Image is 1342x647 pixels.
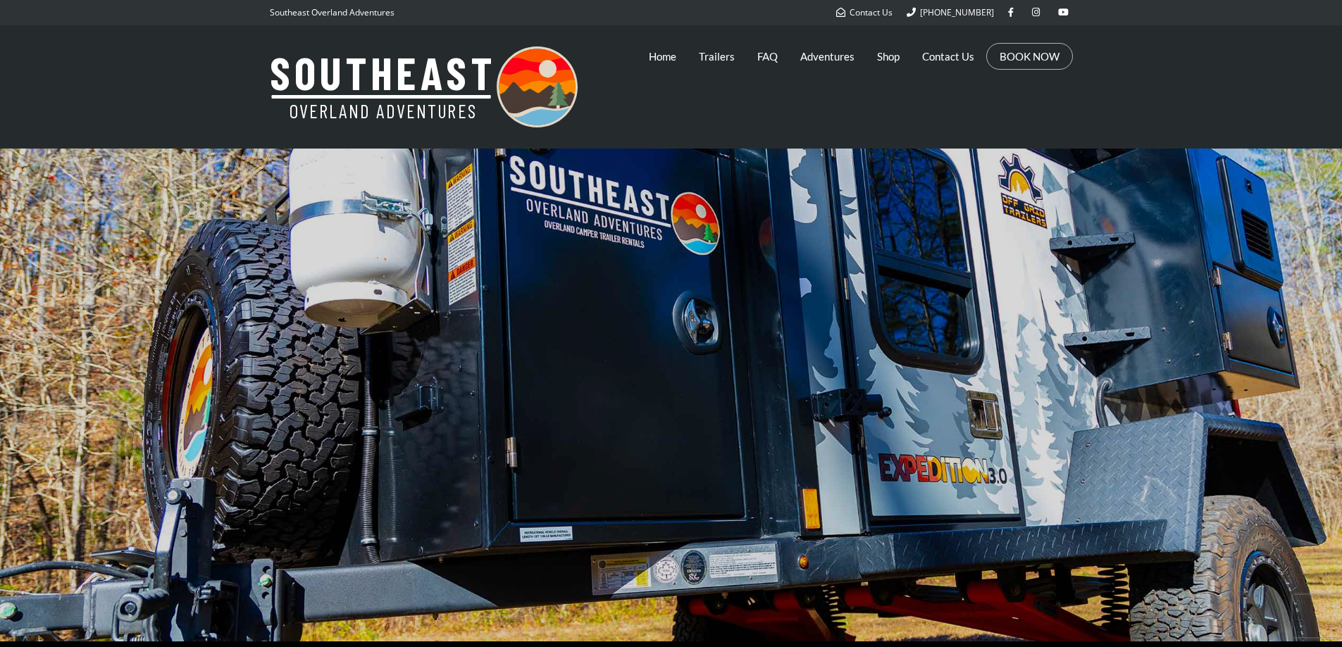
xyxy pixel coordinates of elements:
p: Southeast Overland Adventures [270,4,394,22]
a: Adventures [800,39,855,74]
a: FAQ [757,39,778,74]
a: [PHONE_NUMBER] [907,6,994,18]
a: Shop [877,39,900,74]
span: Contact Us [850,6,893,18]
a: Trailers [699,39,735,74]
a: BOOK NOW [1000,49,1060,63]
img: Southeast Overland Adventures [270,46,578,127]
span: [PHONE_NUMBER] [920,6,994,18]
a: Home [649,39,676,74]
a: Contact Us [922,39,974,74]
a: Contact Us [836,6,893,18]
